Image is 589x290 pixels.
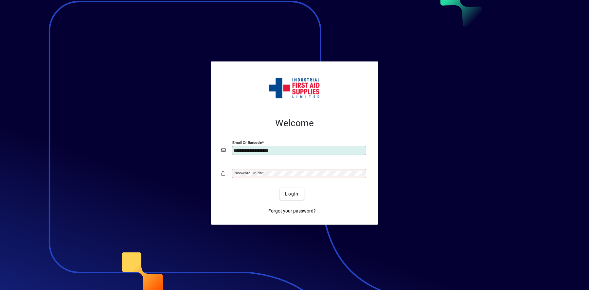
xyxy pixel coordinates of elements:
span: Forgot your password? [268,208,316,214]
a: Forgot your password? [266,205,318,217]
mat-label: Password or Pin [234,171,262,175]
mat-label: Email or Barcode [232,140,262,145]
h2: Welcome [221,118,368,129]
span: Login [285,191,298,197]
button: Login [280,188,304,200]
